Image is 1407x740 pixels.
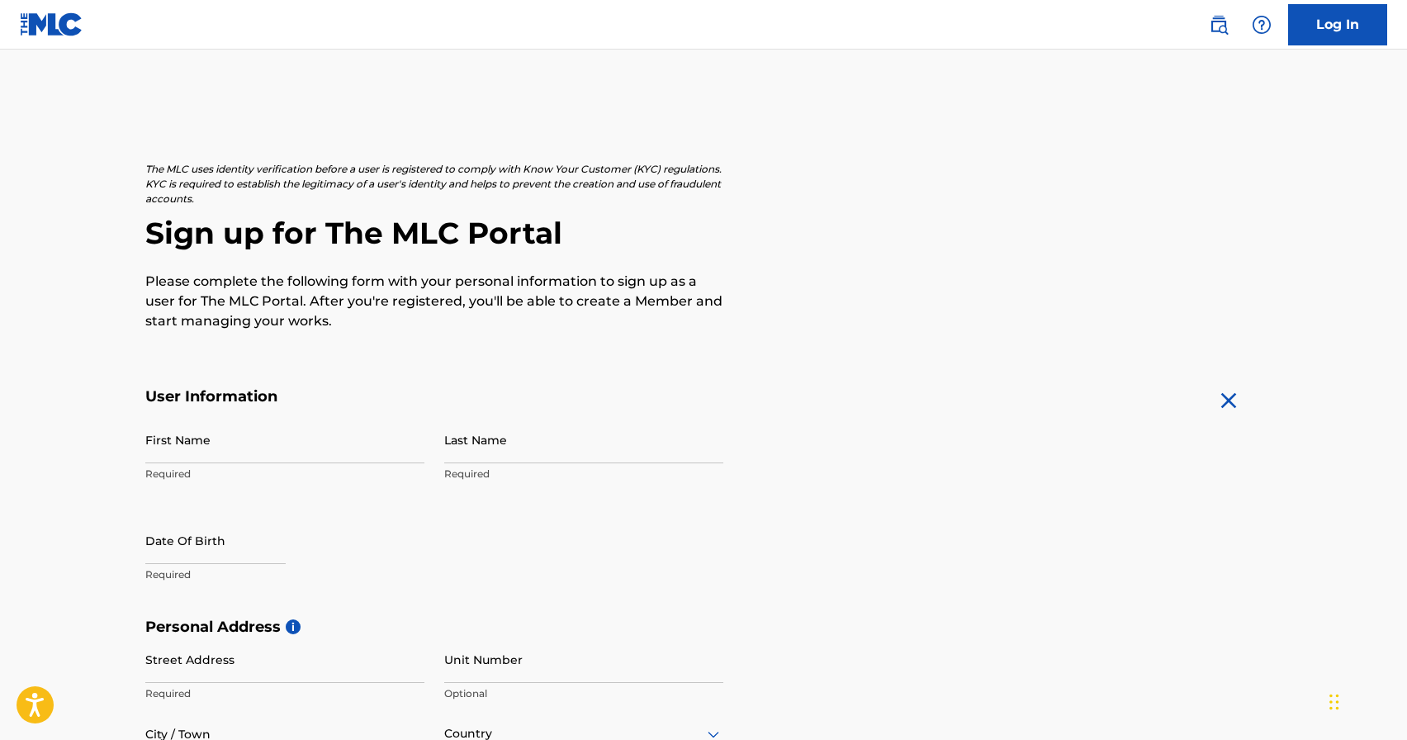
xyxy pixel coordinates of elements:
p: Required [145,467,424,481]
p: Required [145,567,424,582]
a: Log In [1288,4,1387,45]
div: Drag [1329,677,1339,727]
span: i [286,619,301,634]
h5: Personal Address [145,618,1262,637]
img: MLC Logo [20,12,83,36]
img: search [1209,15,1229,35]
p: The MLC uses identity verification before a user is registered to comply with Know Your Customer ... [145,162,723,206]
p: Optional [444,686,723,701]
p: Please complete the following form with your personal information to sign up as a user for The ML... [145,272,723,331]
img: help [1252,15,1272,35]
p: Required [444,467,723,481]
h2: Sign up for The MLC Portal [145,215,1262,252]
h5: User Information [145,387,723,406]
p: Required [145,686,424,701]
div: Help [1245,8,1278,41]
iframe: Chat Widget [1324,661,1407,740]
img: close [1215,387,1242,414]
a: Public Search [1202,8,1235,41]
